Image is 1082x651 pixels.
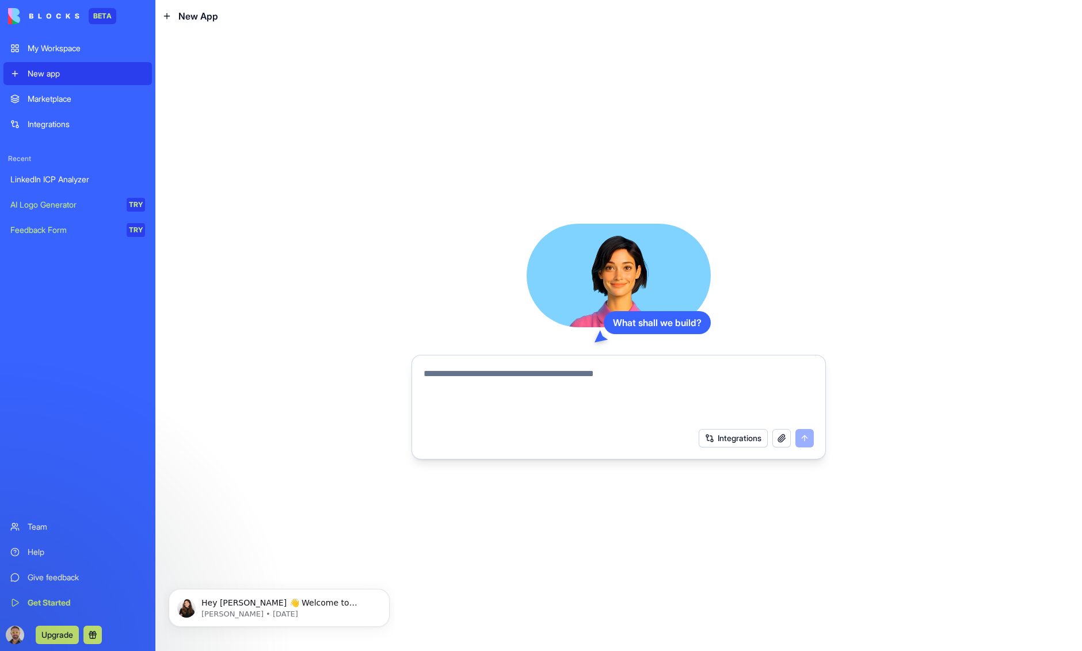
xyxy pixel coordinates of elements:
div: BETA [89,8,116,24]
a: Give feedback [3,566,152,589]
a: BETA [8,8,116,24]
img: ACg8ocJj-MMs2ceOEkS_YghkCwrcNOC1lTZNDDPQ69bkUn4maM513mxlxw=s96-c [6,626,24,644]
span: Recent [3,154,152,163]
div: What shall we build? [604,311,711,334]
a: Marketplace [3,87,152,110]
a: Upgrade [36,629,79,640]
div: AI Logo Generator [10,199,119,210]
div: Help [28,546,145,558]
button: Integrations [699,429,768,447]
a: Team [3,515,152,538]
a: My Workspace [3,37,152,60]
span: New App [178,9,218,23]
div: Team [28,521,145,533]
div: LinkedIn ICP Analyzer [10,174,145,185]
a: Help [3,541,152,564]
div: Get Started [28,597,145,608]
a: Integrations [3,113,152,136]
a: Get Started [3,591,152,614]
img: logo [8,8,79,24]
a: AI Logo GeneratorTRY [3,193,152,216]
div: New app [28,68,145,79]
div: My Workspace [28,43,145,54]
a: New app [3,62,152,85]
a: LinkedIn ICP Analyzer [3,168,152,191]
iframe: Intercom notifications message [164,565,394,645]
a: Feedback FormTRY [3,219,152,242]
div: Give feedback [28,572,145,583]
div: Feedback Form [10,224,119,236]
div: Marketplace [28,93,145,105]
div: Integrations [28,118,145,130]
div: TRY [127,198,145,212]
div: TRY [127,223,145,237]
button: Upgrade [36,626,79,644]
